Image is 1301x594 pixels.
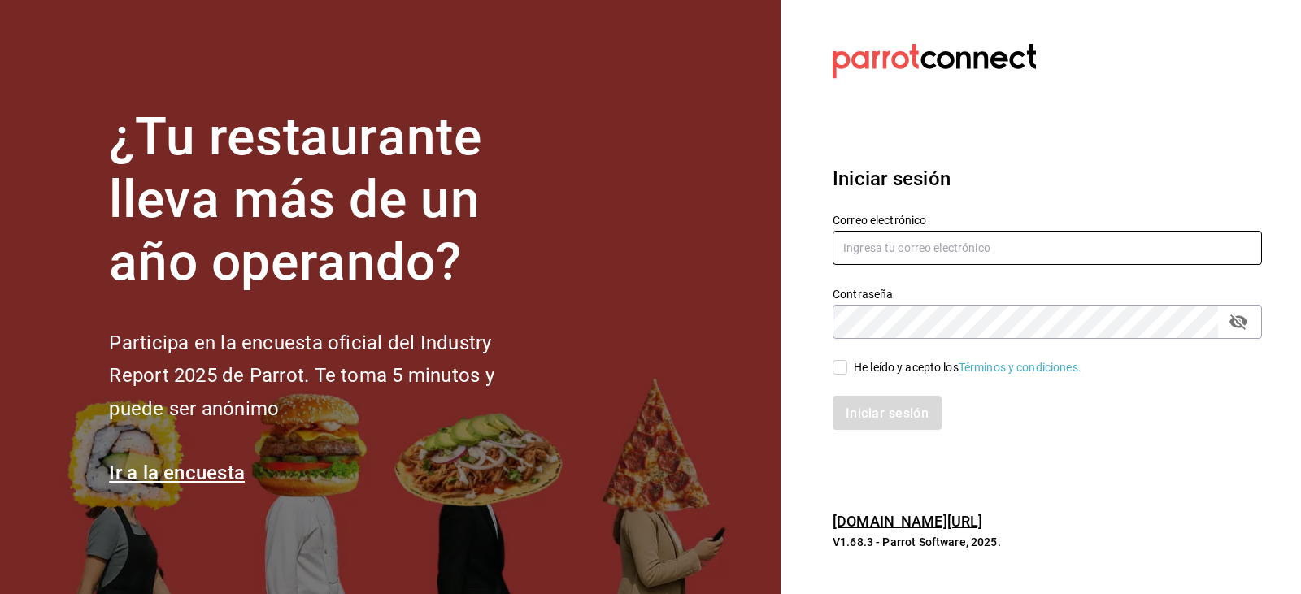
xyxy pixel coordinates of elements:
[833,288,893,301] font: Contraseña
[109,106,481,293] font: ¿Tu restaurante lleva más de un año operando?
[833,513,982,530] a: [DOMAIN_NAME][URL]
[833,214,926,227] font: Correo electrónico
[854,361,959,374] font: He leído y acepto los
[833,231,1262,265] input: Ingresa tu correo electrónico
[109,332,494,421] font: Participa en la encuesta oficial del Industry Report 2025 de Parrot. Te toma 5 minutos y puede se...
[833,167,951,190] font: Iniciar sesión
[1225,308,1252,336] button: campo de contraseña
[833,535,1001,548] font: V1.68.3 - Parrot Software, 2025.
[109,462,245,484] a: Ir a la encuesta
[959,361,1081,374] a: Términos y condiciones.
